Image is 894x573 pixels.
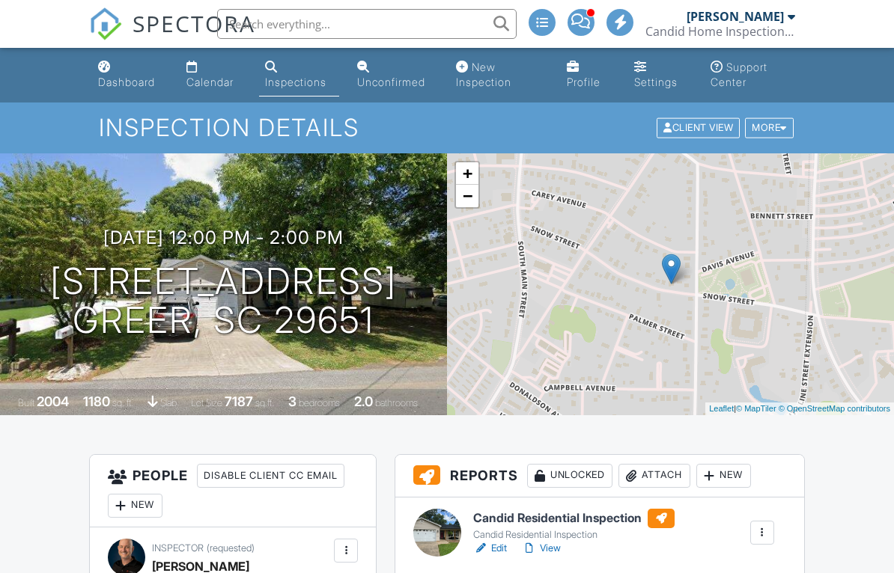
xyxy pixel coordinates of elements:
[98,76,155,88] div: Dashboard
[18,397,34,408] span: Built
[395,455,803,497] h3: Reports
[37,393,69,409] div: 2004
[351,54,437,96] a: Unconfirmed
[655,121,744,132] a: Client View
[456,61,511,88] div: New Inspection
[186,76,234,88] div: Calendar
[217,9,517,39] input: Search everything...
[628,54,693,96] a: Settings
[288,393,297,409] div: 3
[354,393,373,409] div: 2.0
[618,464,690,488] div: Attach
[112,397,133,408] span: sq. ft.
[207,542,255,554] span: (requested)
[522,541,561,556] a: View
[180,54,246,96] a: Calendar
[197,464,344,488] div: Disable Client CC Email
[456,162,478,185] a: Zoom in
[711,61,767,88] div: Support Center
[191,397,222,408] span: Lot Size
[634,76,678,88] div: Settings
[103,227,344,248] h3: [DATE] 12:00 pm - 2:00 pm
[152,542,204,554] span: Inspector
[567,76,600,88] div: Profile
[108,494,162,518] div: New
[299,397,340,408] span: bedrooms
[160,397,177,408] span: slab
[89,7,122,40] img: The Best Home Inspection Software - Spectora
[99,114,795,141] h1: Inspection Details
[259,54,339,96] a: Inspections
[473,509,675,542] a: Candid Residential Inspection Candid Residential Inspection
[133,7,255,39] span: SPECTORA
[473,529,675,541] div: Candid Residential Inspection
[89,20,255,52] a: SPECTORA
[375,397,418,408] span: bathrooms
[83,393,110,409] div: 1180
[357,76,425,88] div: Unconfirmed
[705,54,802,96] a: Support Center
[225,393,253,409] div: 7187
[90,455,376,527] h3: People
[736,404,776,413] a: © MapTiler
[450,54,550,96] a: New Inspection
[473,541,507,556] a: Edit
[779,404,890,413] a: © OpenStreetMap contributors
[657,118,740,138] div: Client View
[92,54,168,96] a: Dashboard
[527,464,612,488] div: Unlocked
[696,464,751,488] div: New
[645,24,795,39] div: Candid Home Inspections LLC
[255,397,274,408] span: sq.ft.
[265,76,326,88] div: Inspections
[709,404,734,413] a: Leaflet
[456,185,478,207] a: Zoom out
[473,509,675,528] h6: Candid Residential Inspection
[745,118,794,138] div: More
[705,402,894,415] div: |
[50,262,397,341] h1: [STREET_ADDRESS] Greer, SC 29651
[561,54,616,96] a: Profile
[687,9,784,24] div: [PERSON_NAME]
